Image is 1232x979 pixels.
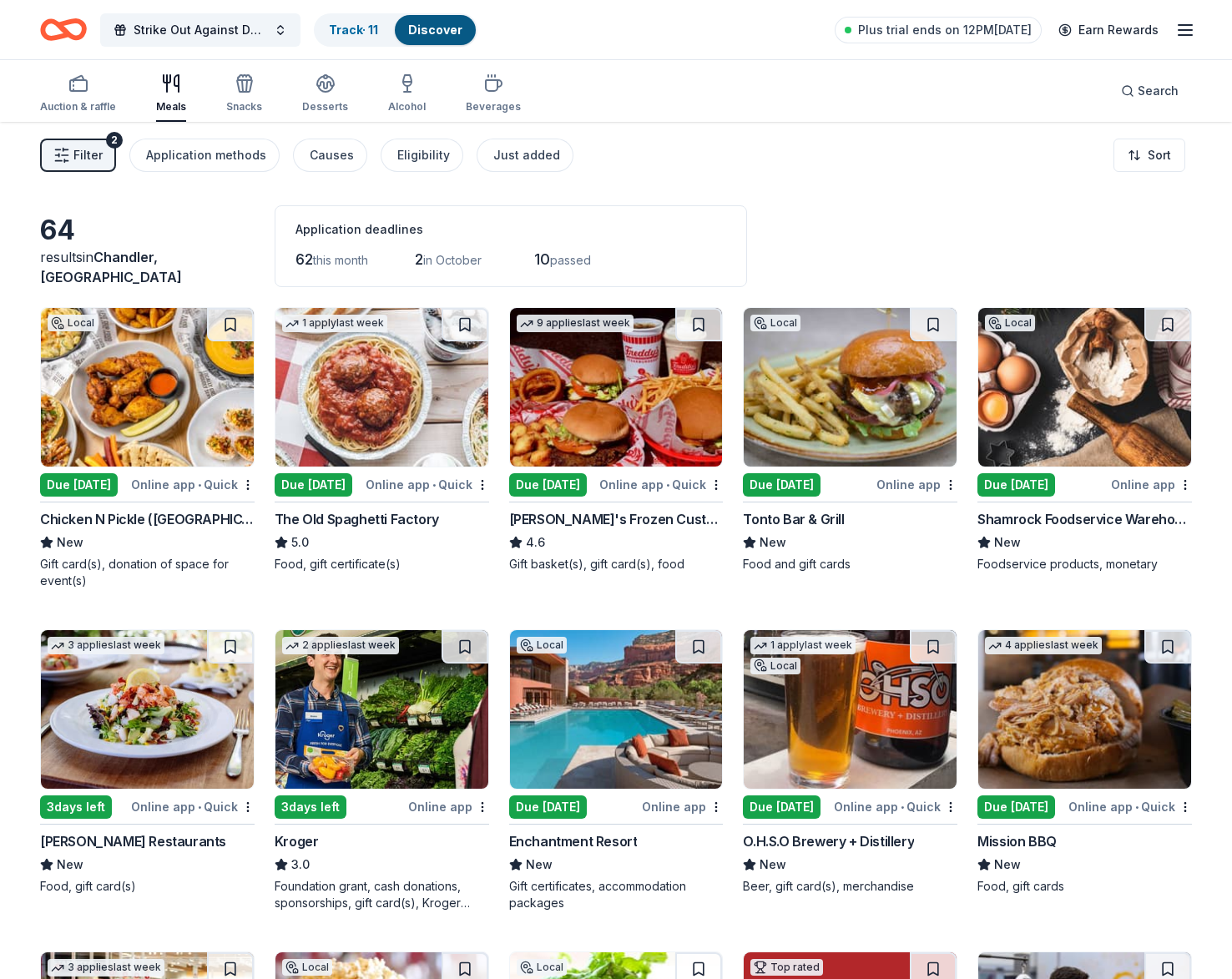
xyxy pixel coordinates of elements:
[275,509,439,529] div: The Old Spaghetti Factory
[40,249,182,285] span: in
[509,795,587,819] div: Due [DATE]
[743,878,957,895] div: Beer, gift card(s), merchandise
[423,253,482,267] span: in October
[509,831,638,851] div: Enchantment Resort
[985,637,1102,654] div: 4 applies last week
[40,629,255,895] a: Image for Cameron Mitchell Restaurants3 applieslast week3days leftOnline app•Quick[PERSON_NAME] R...
[876,474,957,495] div: Online app
[509,556,724,573] div: Gift basket(s), gift card(s), food
[282,959,332,976] div: Local
[41,308,254,467] img: Image for Chicken N Pickle (Glendale)
[534,250,550,268] span: 10
[293,139,367,172] button: Causes
[743,509,844,529] div: Tonto Bar & Grill
[750,658,800,674] div: Local
[1135,800,1139,814] span: •
[73,145,103,165] span: Filter
[100,13,300,47] button: Strike Out Against Domestic Violence
[40,556,255,589] div: Gift card(s), donation of space for event(s)
[40,878,255,895] div: Food, gift card(s)
[743,629,957,895] a: Image for O.H.S.O Brewery + Distillery1 applylast weekLocalDue [DATE]Online app•QuickO.H.S.O Brew...
[48,315,98,331] div: Local
[57,855,83,875] span: New
[388,100,426,114] div: Alcohol
[40,307,255,589] a: Image for Chicken N Pickle (Glendale)LocalDue [DATE]Online app•QuickChicken N Pickle ([GEOGRAPHIC...
[295,220,726,240] div: Application deadlines
[275,878,489,911] div: Foundation grant, cash donations, sponsorships, gift card(s), Kroger products
[1048,15,1169,45] a: Earn Rewards
[517,315,634,332] div: 9 applies last week
[48,637,164,654] div: 3 applies last week
[642,796,723,817] div: Online app
[493,145,560,165] div: Just added
[994,855,1021,875] span: New
[517,637,567,654] div: Local
[432,478,436,492] span: •
[666,478,669,492] span: •
[314,13,477,47] button: Track· 11Discover
[275,308,488,467] img: Image for The Old Spaghetti Factory
[977,473,1055,497] div: Due [DATE]
[509,878,724,911] div: Gift certificates, accommodation packages
[329,23,378,37] a: Track· 11
[760,855,786,875] span: New
[131,474,255,495] div: Online app Quick
[275,307,489,573] a: Image for The Old Spaghetti Factory1 applylast weekDue [DATE]Online app•QuickThe Old Spaghetti Fa...
[40,139,116,172] button: Filter2
[40,100,116,114] div: Auction & raffle
[40,509,255,529] div: Chicken N Pickle ([GEOGRAPHIC_DATA])
[1068,796,1192,817] div: Online app Quick
[415,250,423,268] span: 2
[40,214,255,247] div: 64
[994,532,1021,553] span: New
[1108,74,1192,108] button: Search
[1138,81,1179,101] span: Search
[198,800,201,814] span: •
[275,556,489,573] div: Food, gift certificate(s)
[977,629,1192,895] a: Image for Mission BBQ4 applieslast weekDue [DATE]Online app•QuickMission BBQNewFood, gift cards
[295,250,313,268] span: 62
[466,67,521,122] button: Beverages
[388,67,426,122] button: Alcohol
[526,532,545,553] span: 4.6
[1113,139,1185,172] button: Sort
[510,630,723,789] img: Image for Enchantment Resort
[477,139,573,172] button: Just added
[835,17,1042,43] a: Plus trial ends on 12PM[DATE]
[466,100,521,114] div: Beverages
[509,307,724,573] a: Image for Freddy's Frozen Custard & Steakburgers9 applieslast weekDue [DATE]Online app•Quick[PERS...
[198,478,201,492] span: •
[978,630,1191,789] img: Image for Mission BBQ
[282,637,399,654] div: 2 applies last week
[131,796,255,817] div: Online app Quick
[550,253,591,267] span: passed
[599,474,723,495] div: Online app Quick
[275,795,346,819] div: 3 days left
[977,831,1057,851] div: Mission BBQ
[750,315,800,331] div: Local
[40,247,255,287] div: results
[750,637,856,654] div: 1 apply last week
[397,145,450,165] div: Eligibility
[510,308,723,467] img: Image for Freddy's Frozen Custard & Steakburgers
[977,307,1192,573] a: Image for Shamrock Foodservice WarehouseLocalDue [DATE]Online appShamrock Foodservice WarehouseNe...
[106,132,123,149] div: 2
[40,67,116,122] button: Auction & raffle
[744,630,957,789] img: Image for O.H.S.O Brewery + Distillery
[977,878,1192,895] div: Food, gift cards
[526,855,553,875] span: New
[275,473,352,497] div: Due [DATE]
[40,10,87,49] a: Home
[977,556,1192,573] div: Foodservice products, monetary
[41,630,254,789] img: Image for Cameron Mitchell Restaurants
[134,20,267,40] span: Strike Out Against Domestic Violence
[509,509,724,529] div: [PERSON_NAME]'s Frozen Custard & Steakburgers
[302,100,348,114] div: Desserts
[381,139,463,172] button: Eligibility
[408,796,489,817] div: Online app
[743,795,820,819] div: Due [DATE]
[40,795,112,819] div: 3 days left
[291,532,309,553] span: 5.0
[743,831,914,851] div: O.H.S.O Brewery + Distillery
[226,100,262,114] div: Snacks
